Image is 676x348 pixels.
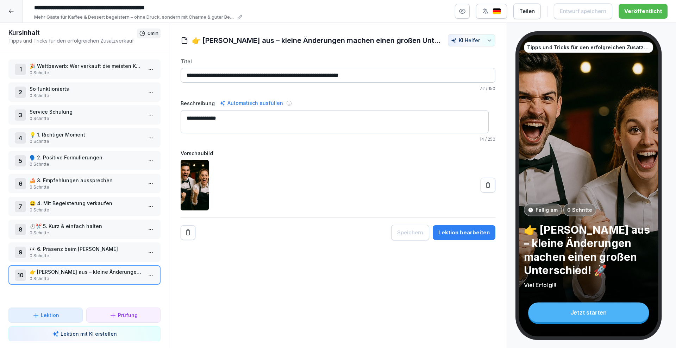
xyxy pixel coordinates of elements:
p: ⏱️✂️ 5. Kurz & einfach halten [30,222,142,230]
p: So funktionierts [30,85,142,93]
button: Lektion bearbeiten [433,225,495,240]
button: Prüfung [86,308,161,323]
p: Tipps und Tricks für den erfolgreichen Zusatzverkauf [527,44,650,51]
div: Jetzt starten [528,302,649,322]
p: / 150 [181,86,495,92]
div: 2So funktionierts0 Schritte [8,82,161,102]
p: 0 Schritte [30,138,142,145]
span: 72 [480,86,485,91]
p: Viel Erfolg!!! [524,281,653,289]
p: 0 min [148,30,158,37]
div: Entwurf speichern [560,7,606,15]
p: 🗣️ 2. Positive Formulierungen [30,154,142,161]
p: 0 Schritte [567,206,592,214]
p: Fällig am [536,206,558,214]
div: KI Helfer [451,37,492,43]
button: KI Helfer [448,34,495,46]
h1: Kursinhalt [8,29,137,37]
p: 👉 [PERSON_NAME] aus – kleine Änderungen machen einen großen Unterschied! 🚀 [30,268,142,276]
p: 🍰 3. Empfehlungen aussprechen [30,177,142,184]
div: 7 [15,201,26,212]
div: 5🗣️ 2. Positive Formulierungen0 Schritte [8,151,161,170]
p: Service Schulung [30,108,142,115]
p: Lektion [41,311,59,319]
span: 14 [480,137,484,142]
div: 6 [15,178,26,189]
label: Titel [181,58,495,65]
p: 0 Schritte [30,161,142,167]
p: 👀 6. Präsenz beim [PERSON_NAME] [30,245,142,253]
div: Lektion bearbeiten [438,229,490,236]
div: 6🍰 3. Empfehlungen aussprechen0 Schritte [8,174,161,193]
div: 1🎉 Wettbewerb: Wer verkauft die meisten Kaffees & Desserts?0 Schritte [8,59,161,79]
div: 2 [15,87,26,98]
div: 8 [15,224,26,235]
p: 0 Schritte [30,276,142,282]
p: Mehr Gäste für Kaffee & Dessert begeistern – ohne Druck, sondern mit Charme & guter Beratung. [34,14,235,21]
div: Teilen [519,7,535,15]
p: Prüfung [118,311,138,319]
label: Vorschaubild [181,150,495,157]
div: 3 [15,109,26,121]
p: 0 Schritte [30,93,142,99]
div: 3Service Schulung0 Schritte [8,105,161,125]
div: 4💡 1. Richtiger Moment0 Schritte [8,128,161,147]
p: 😀 4. Mit Begeisterung verkaufen [30,200,142,207]
p: 0 Schritte [30,207,142,213]
div: 10👉 [PERSON_NAME] aus – kleine Änderungen machen einen großen Unterschied! 🚀0 Schritte [8,265,161,285]
p: 🎉 Wettbewerb: Wer verkauft die meisten Kaffees & Desserts? [30,62,142,70]
div: 9 [15,247,26,258]
p: 👉 [PERSON_NAME] aus – kleine Änderungen machen einen großen Unterschied! 🚀 [524,223,653,277]
div: 1 [15,64,26,75]
div: 9👀 6. Präsenz beim [PERSON_NAME]0 Schritte [8,242,161,262]
button: Teilen [513,4,541,19]
button: Entwurf speichern [554,4,612,19]
div: 10 [15,270,26,281]
p: 0 Schritte [30,230,142,236]
label: Beschreibung [181,100,215,107]
h1: 👉 [PERSON_NAME] aus – kleine Änderungen machen einen großen Unterschied! 🚀 [192,35,441,46]
div: Veröffentlicht [624,7,662,15]
div: 5 [15,155,26,166]
div: 4 [15,132,26,144]
p: 0 Schritte [30,115,142,122]
div: 8⏱️✂️ 5. Kurz & einfach halten0 Schritte [8,220,161,239]
p: Tipps und Tricks für den erfolgreichen Zusatzverkauf [8,37,137,44]
div: Speichern [397,229,423,236]
div: Automatisch ausfüllen [218,99,284,107]
p: 0 Schritte [30,184,142,190]
button: Speichern [391,225,429,240]
button: Veröffentlicht [619,4,668,19]
button: Lektion [8,308,83,323]
p: 0 Schritte [30,253,142,259]
img: gled6sdcdwpuzctvleyi6krb.png [181,160,209,210]
p: Lektion mit KI erstellen [61,330,117,337]
p: / 250 [181,136,495,143]
p: 💡 1. Richtiger Moment [30,131,142,138]
button: Remove [181,225,195,240]
p: 0 Schritte [30,70,142,76]
button: Lektion mit KI erstellen [8,326,161,341]
div: 7😀 4. Mit Begeisterung verkaufen0 Schritte [8,197,161,216]
img: de.svg [493,8,501,15]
